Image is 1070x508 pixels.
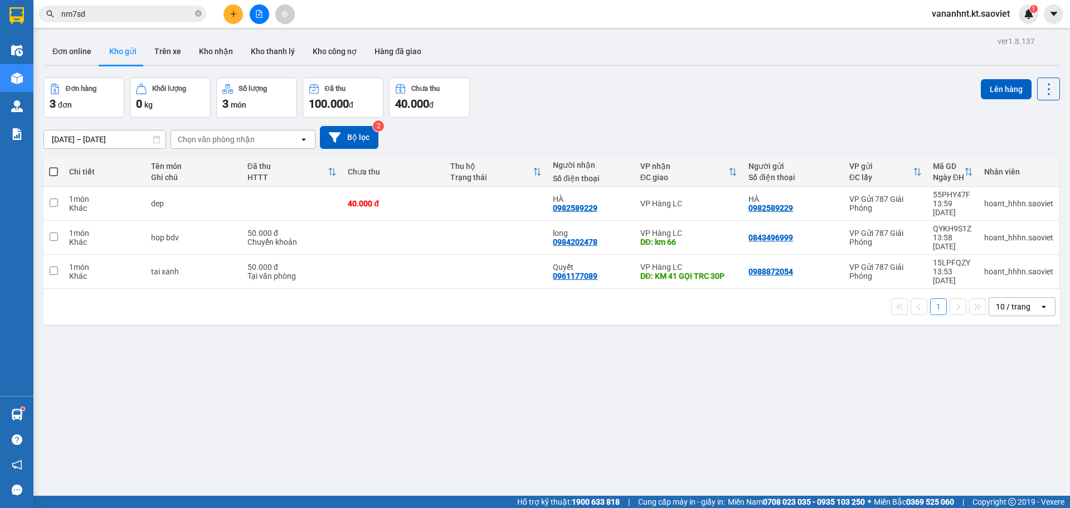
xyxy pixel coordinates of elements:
span: đ [349,100,353,109]
button: Đơn online [43,38,100,65]
div: HÀ [553,195,629,204]
span: notification [12,459,22,470]
div: Chuyển khoản [247,238,337,246]
div: Trạng thái [450,173,533,182]
div: Tại văn phòng [247,272,337,280]
div: VP Gửi 787 Giải Phóng [849,229,922,246]
div: 13:58 [DATE] [933,233,973,251]
div: Chưa thu [411,85,440,93]
div: 0988872054 [748,267,793,276]
img: warehouse-icon [11,45,23,56]
div: Khối lượng [152,85,186,93]
div: hoant_hhhn.saoviet [984,199,1053,208]
span: search [46,10,54,18]
th: Toggle SortBy [445,157,547,187]
span: 1 [1032,5,1035,13]
span: close-circle [195,9,202,20]
button: Kho thanh lý [242,38,304,65]
div: 0982589229 [553,204,597,212]
span: Miền Bắc [874,496,954,508]
span: đ [429,100,434,109]
div: ver 1.8.137 [998,35,1035,47]
span: plus [230,10,237,18]
strong: 0369 525 060 [906,497,954,506]
button: plus [223,4,243,24]
div: Số điện thoại [748,173,838,182]
div: VP Hàng LC [640,263,738,272]
div: Người gửi [748,162,838,171]
span: 3 [222,97,228,110]
span: 40.000 [395,97,429,110]
button: Kho công nợ [304,38,366,65]
span: aim [281,10,289,18]
span: Hỗ trợ kỹ thuật: [517,496,620,508]
span: copyright [1008,498,1016,506]
th: Toggle SortBy [844,157,927,187]
div: VP Gửi 787 Giải Phóng [849,195,922,212]
svg: open [299,135,308,144]
span: 100.000 [309,97,349,110]
div: 0961177089 [553,272,597,280]
img: warehouse-icon [11,72,23,84]
div: 1 món [69,229,139,238]
div: VP nhận [640,162,729,171]
div: HÀ [748,195,838,204]
img: solution-icon [11,128,23,140]
div: 40.000 đ [348,199,439,208]
div: Khác [69,272,139,280]
img: icon-new-feature [1024,9,1034,19]
span: vananhnt.kt.saoviet [923,7,1019,21]
span: message [12,485,22,495]
button: caret-down [1044,4,1063,24]
sup: 1 [21,407,25,410]
sup: 1 [1030,5,1038,13]
div: Chi tiết [69,167,139,176]
div: Quyết [553,263,629,272]
th: Toggle SortBy [635,157,743,187]
div: 55PHY47F [933,190,973,199]
img: warehouse-icon [11,100,23,112]
span: | [962,496,964,508]
div: VP Gửi 787 Giải Phóng [849,263,922,280]
div: ĐC giao [640,173,729,182]
button: file-add [250,4,269,24]
div: 15LPFQZY [933,258,973,267]
div: DĐ: km 66 [640,238,738,246]
button: Hàng đã giao [366,38,430,65]
th: Toggle SortBy [927,157,979,187]
button: Số lượng3món [216,78,297,118]
button: Khối lượng0kg [130,78,211,118]
span: Miền Nam [728,496,865,508]
span: close-circle [195,10,202,17]
button: 1 [930,298,947,315]
div: Tên món [151,162,236,171]
svg: open [1039,302,1048,311]
button: Chưa thu40.000đ [389,78,470,118]
div: hop bdv [151,233,236,242]
button: Đã thu100.000đ [303,78,383,118]
div: 50.000 đ [247,229,337,238]
strong: 1900 633 818 [572,497,620,506]
div: Khác [69,204,139,212]
button: aim [275,4,295,24]
span: file-add [255,10,263,18]
span: kg [144,100,153,109]
div: 13:59 [DATE] [933,199,973,217]
div: Ghi chú [151,173,236,182]
div: long [553,229,629,238]
div: 10 / trang [996,301,1030,312]
span: Cung cấp máy in - giấy in: [638,496,725,508]
div: Người nhận [553,161,629,170]
div: Chưa thu [348,167,439,176]
div: 1 món [69,195,139,204]
div: Ngày ĐH [933,173,964,182]
div: Số lượng [239,85,267,93]
div: QYKH9S1Z [933,224,973,233]
div: Thu hộ [450,162,533,171]
div: Đã thu [325,85,346,93]
span: 0 [136,97,142,110]
div: Số điện thoại [553,174,629,183]
div: 1 món [69,263,139,272]
span: caret-down [1049,9,1059,19]
div: DĐ: KM 41 GỌI TRC 30P [640,272,738,280]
